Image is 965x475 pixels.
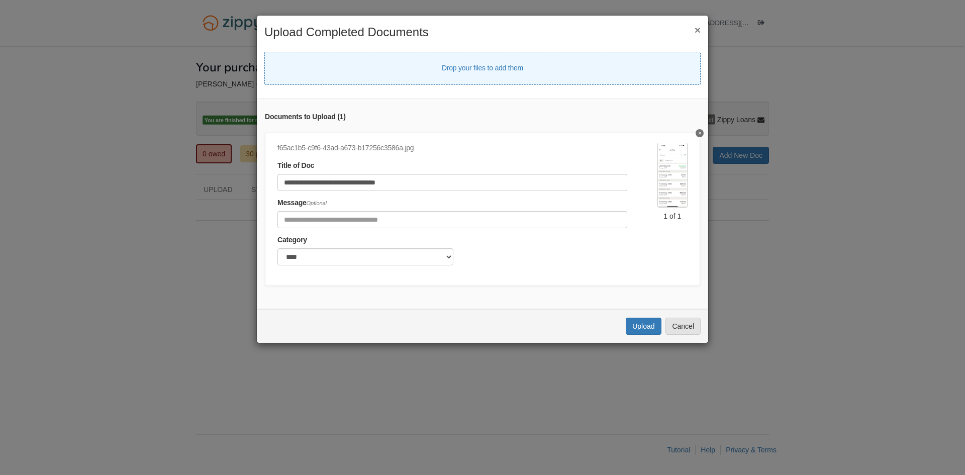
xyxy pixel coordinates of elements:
[696,129,704,137] button: Delete f65ac1b5-c9f6-43ad-a673-b17256c3586a
[442,63,523,74] div: Drop your files to add them
[277,198,327,209] label: Message
[277,248,453,265] select: Category
[277,143,627,154] div: f65ac1b5-c9f6-43ad-a673-b17256c3586a.jpg
[307,200,327,206] span: Optional
[277,211,627,228] input: Include any comments on this document
[264,26,701,39] h2: Upload Completed Documents
[265,112,700,123] div: Documents to Upload ( 1 )
[277,174,627,191] input: Document Title
[657,211,688,221] div: 1 of 1
[695,25,701,35] button: ×
[277,235,307,246] label: Category
[277,160,314,171] label: Title of Doc
[665,318,701,335] button: Cancel
[657,143,688,208] img: f65ac1b5-c9f6-43ad-a673-b17256c3586a.jpg
[626,318,661,335] button: Upload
